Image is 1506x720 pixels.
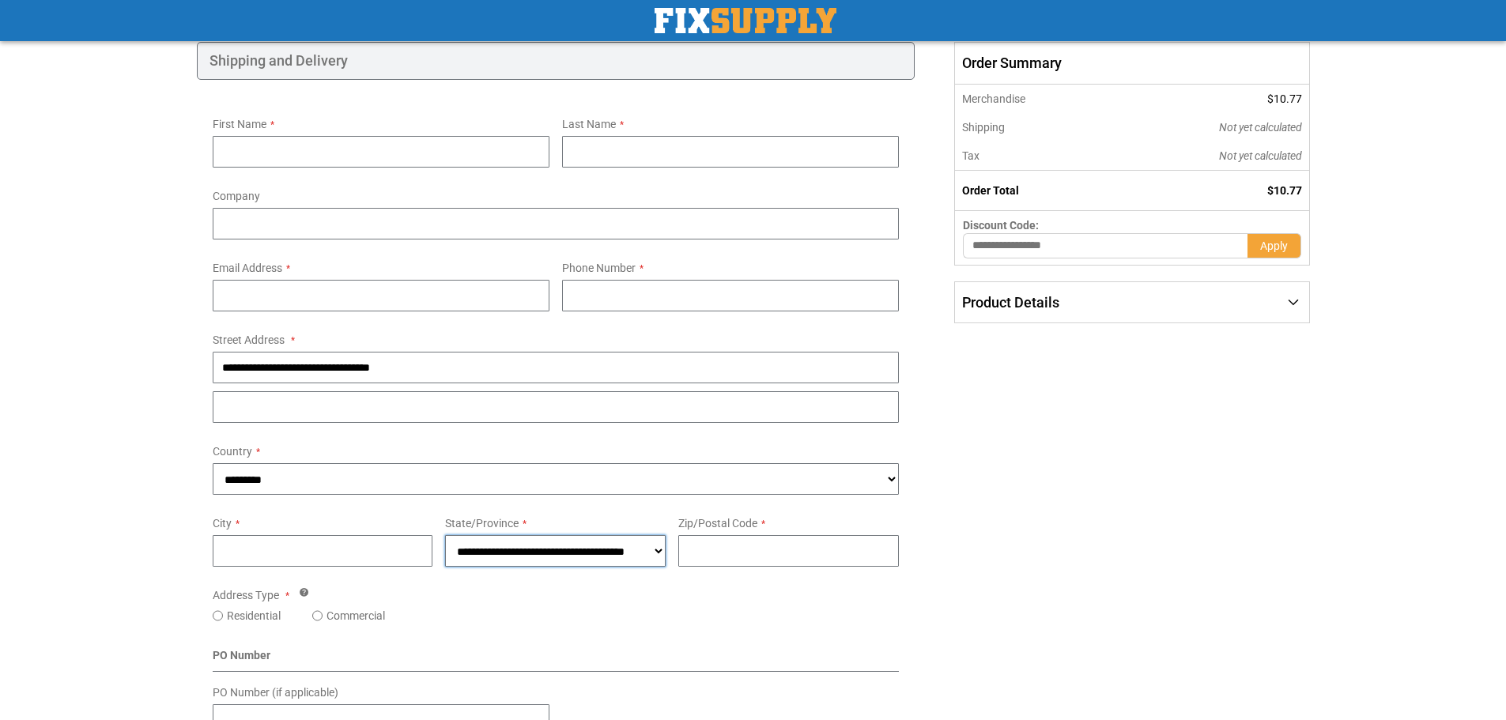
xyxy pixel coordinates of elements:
[955,141,1112,171] th: Tax
[962,121,1005,134] span: Shipping
[213,262,282,274] span: Email Address
[213,517,232,530] span: City
[1247,233,1301,258] button: Apply
[227,608,281,624] label: Residential
[213,647,900,672] div: PO Number
[326,608,385,624] label: Commercial
[213,589,279,601] span: Address Type
[213,445,252,458] span: Country
[1267,92,1302,105] span: $10.77
[562,118,616,130] span: Last Name
[213,118,266,130] span: First Name
[197,42,915,80] div: Shipping and Delivery
[678,517,757,530] span: Zip/Postal Code
[562,262,636,274] span: Phone Number
[955,85,1112,113] th: Merchandise
[655,8,836,33] a: store logo
[963,219,1039,232] span: Discount Code:
[954,42,1309,85] span: Order Summary
[213,190,260,202] span: Company
[962,294,1059,311] span: Product Details
[445,517,519,530] span: State/Province
[962,184,1019,197] strong: Order Total
[655,8,836,33] img: Fix Industrial Supply
[213,686,338,699] span: PO Number (if applicable)
[1219,149,1302,162] span: Not yet calculated
[1219,121,1302,134] span: Not yet calculated
[213,334,285,346] span: Street Address
[1267,184,1302,197] span: $10.77
[1260,239,1288,252] span: Apply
